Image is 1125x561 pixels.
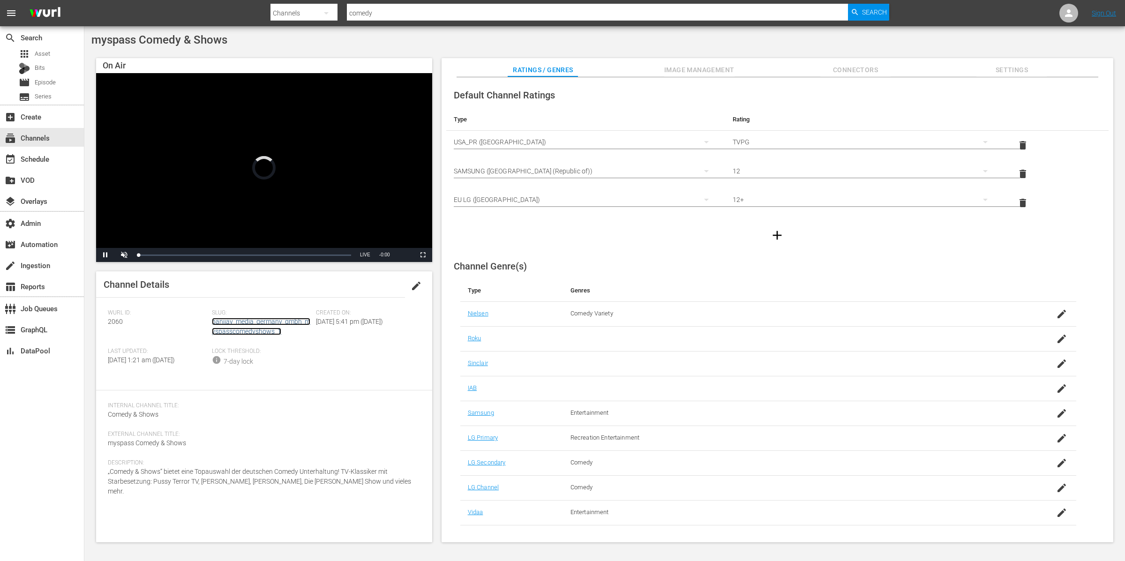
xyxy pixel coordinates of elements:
[468,359,488,367] a: Sinclair
[108,318,123,325] span: 2060
[733,187,997,213] div: 12+
[468,484,499,491] a: LG Channel
[1017,197,1028,209] span: delete
[5,260,16,271] span: Ingestion
[379,252,381,257] span: -
[22,2,67,24] img: ans4CAIJ8jUAAAAAAAAAAAAAAAAAAAAAAAAgQb4GAAAAAAAAAAAAAAAAAAAAAAAAJMjXAAAAAAAAAAAAAAAAAAAAAAAAgAT5G...
[5,196,16,207] span: Overlays
[446,108,725,131] th: Type
[820,64,891,76] span: Connectors
[115,248,134,262] button: Unmute
[468,310,488,317] a: Nielsen
[468,434,498,441] a: LG Primary
[5,303,16,314] span: Job Queues
[108,468,411,495] span: „Comedy & Shows“ bietet eine Topauswahl der deutschen Comedy Unterhaltung! TV-Klassiker mit Starb...
[454,261,527,272] span: Channel Genre(s)
[212,309,311,317] span: Slug:
[468,335,481,342] a: Roku
[103,60,126,70] span: On Air
[563,279,1008,302] th: Genres
[19,48,30,60] span: Asset
[316,318,383,325] span: [DATE] 5:41 pm ([DATE])
[35,63,45,73] span: Bits
[454,187,718,213] div: EU LG ([GEOGRAPHIC_DATA])
[446,108,1109,217] table: simple table
[460,279,563,302] th: Type
[19,91,30,103] span: Series
[468,459,506,466] a: LG Secondary
[1012,163,1034,185] button: delete
[5,345,16,357] span: DataPool
[212,348,311,355] span: Lock Threshold:
[413,248,432,262] button: Fullscreen
[411,280,422,292] span: edit
[1017,140,1028,151] span: delete
[108,402,416,410] span: Internal Channel Title:
[1012,192,1034,214] button: delete
[91,33,227,46] span: myspass Comedy & Shows
[976,64,1047,76] span: Settings
[454,158,718,184] div: SAMSUNG ([GEOGRAPHIC_DATA] (Republic of))
[108,348,207,355] span: Last Updated:
[5,133,16,144] span: Channels
[862,4,887,21] span: Search
[360,252,370,257] span: LIVE
[5,112,16,123] span: Create
[1017,168,1028,180] span: delete
[1012,134,1034,157] button: delete
[356,248,375,262] button: Seek to live, currently behind live
[96,73,432,262] div: Video Player
[212,355,221,365] span: info
[508,64,578,76] span: Ratings / Genres
[96,248,115,262] button: Pause
[6,7,17,19] span: menu
[108,439,186,447] span: myspass Comedy & Shows
[35,92,52,101] span: Series
[733,158,997,184] div: 12
[212,318,310,335] a: banijay_media_germany_gmbh_myspasscomedyshows_1
[108,431,416,438] span: External Channel Title:
[19,77,30,88] span: Episode
[454,90,555,101] span: Default Channel Ratings
[316,309,415,317] span: Created On:
[664,64,735,76] span: Image Management
[454,129,718,155] div: USA_PR ([GEOGRAPHIC_DATA])
[224,357,253,367] div: 7-day lock
[5,324,16,336] span: GraphQL
[381,252,390,257] span: 0:00
[108,356,175,364] span: [DATE] 1:21 am ([DATE])
[725,108,1004,131] th: Rating
[108,459,416,467] span: Description:
[35,49,50,59] span: Asset
[5,175,16,186] span: VOD
[5,239,16,250] span: Automation
[468,509,483,516] a: Vidaa
[5,154,16,165] span: Schedule
[1092,9,1116,17] a: Sign Out
[468,384,477,391] a: IAB
[733,129,997,155] div: TVPG
[108,411,158,418] span: Comedy & Shows
[848,4,889,21] button: Search
[108,309,207,317] span: Wurl ID:
[5,281,16,292] span: Reports
[35,78,56,87] span: Episode
[395,248,413,262] button: Picture-in-Picture
[5,32,16,44] span: Search
[19,63,30,74] div: Bits
[468,409,494,416] a: Samsung
[405,275,427,297] button: edit
[104,279,169,290] span: Channel Details
[5,218,16,229] span: Admin
[138,254,351,256] div: Progress Bar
